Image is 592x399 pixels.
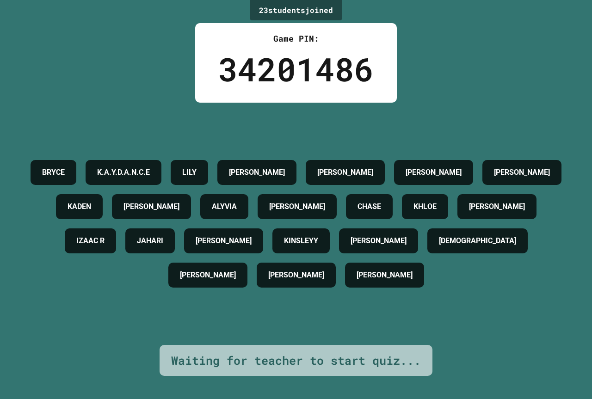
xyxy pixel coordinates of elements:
[97,167,150,178] h4: K.A.Y.D.A.N.C.E
[284,235,318,246] h4: KINSLEYY
[218,32,374,45] div: Game PIN:
[196,235,252,246] h4: [PERSON_NAME]
[469,201,525,212] h4: [PERSON_NAME]
[42,167,65,178] h4: BRYCE
[218,45,374,93] div: 34201486
[68,201,91,212] h4: KADEN
[269,201,325,212] h4: [PERSON_NAME]
[317,167,373,178] h4: [PERSON_NAME]
[180,270,236,281] h4: [PERSON_NAME]
[182,167,197,178] h4: LILY
[357,270,413,281] h4: [PERSON_NAME]
[171,352,421,369] div: Waiting for teacher to start quiz...
[413,201,437,212] h4: KHLOE
[229,167,285,178] h4: [PERSON_NAME]
[494,167,550,178] h4: [PERSON_NAME]
[439,235,516,246] h4: [DEMOGRAPHIC_DATA]
[351,235,407,246] h4: [PERSON_NAME]
[358,201,381,212] h4: CHASE
[76,235,105,246] h4: IZAAC R
[212,201,237,212] h4: ALYVIA
[268,270,324,281] h4: [PERSON_NAME]
[137,235,163,246] h4: JAHARI
[406,167,462,178] h4: [PERSON_NAME]
[123,201,179,212] h4: [PERSON_NAME]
